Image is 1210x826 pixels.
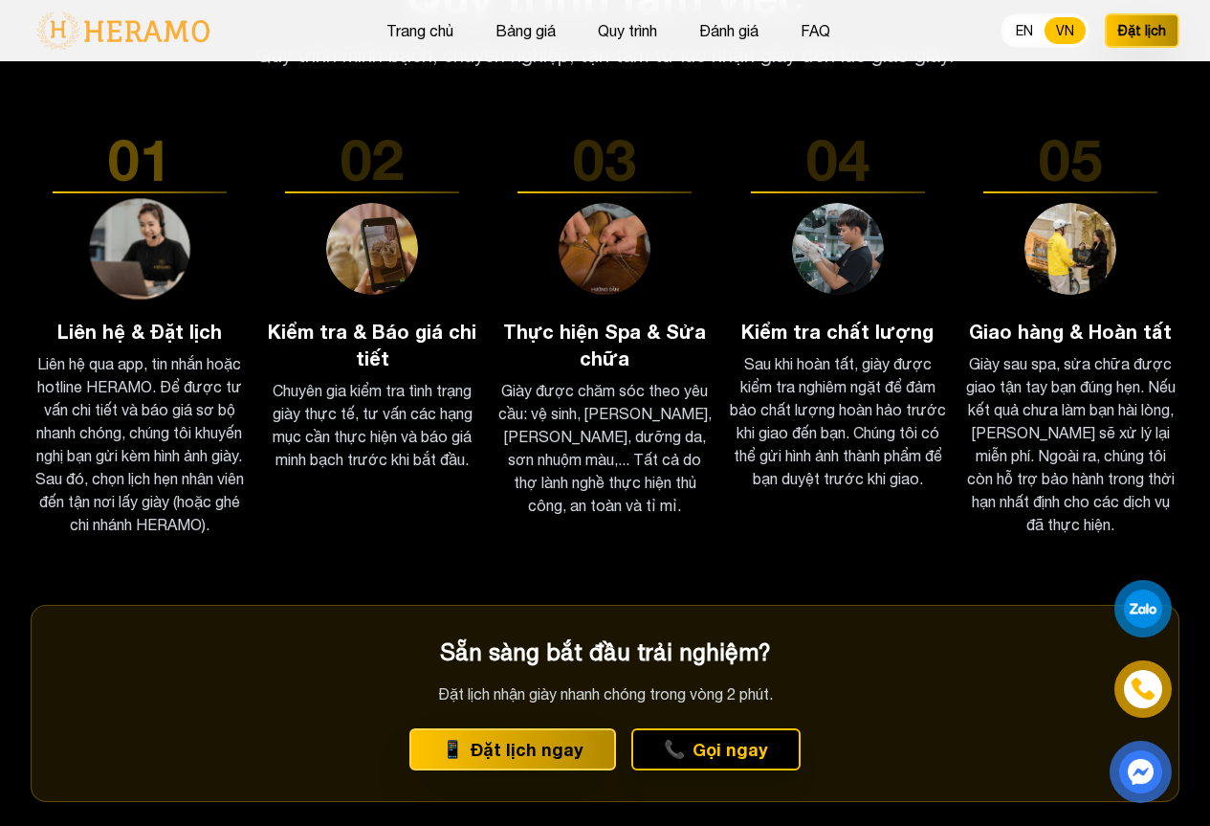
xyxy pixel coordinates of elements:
span: phone [664,736,685,763]
div: 05 [962,130,1179,188]
div: 03 [496,130,714,188]
img: process.deliver.title [792,203,884,295]
img: process.repair.title [559,203,650,295]
div: 02 [263,130,480,188]
img: phone-icon [1129,675,1157,704]
p: Giày sau spa, sửa chữa được giao tận tay bạn đúng hẹn. Nếu kết quả chưa làm bạn hài lòng, [PERSON... [962,352,1179,536]
p: Sau khi hoàn tất, giày được kiểm tra nghiêm ngặt để đảm bảo chất lượng hoàn hảo trước khi giao đế... [729,352,946,490]
p: Giày được chăm sóc theo yêu cầu: vệ sinh, [PERSON_NAME], [PERSON_NAME], dưỡng da, sơn nhuộm màu,.... [496,379,714,517]
button: EN [1004,17,1045,44]
p: Đặt lịch nhận giày nhanh chóng trong vòng 2 phút. [62,682,1148,705]
h3: Thực hiện Spa & Sửa chữa [496,318,714,371]
h3: Giao hàng & Hoàn tất [962,318,1179,345]
img: logo-with-text.png [31,11,215,51]
img: process.inspect.title [326,203,418,295]
h3: Kiểm tra & Báo giá chi tiết [263,318,480,371]
button: phone Gọi ngay [631,728,801,770]
h3: Kiểm tra chất lượng [729,318,946,345]
h3: Sẵn sàng bắt đầu trải nghiệm? [62,636,1148,667]
button: Bảng giá [490,18,561,43]
p: Chuyên gia kiểm tra tình trạng giày thực tế, tư vấn các hạng mục cần thực hiện và báo giá minh bạ... [263,379,480,471]
img: process.completion.title [1024,203,1116,295]
h3: Liên hệ & Đặt lịch [31,318,248,345]
button: Đánh giá [693,18,764,43]
button: Đặt lịch [1105,13,1179,48]
button: Trang chủ [381,18,459,43]
button: VN [1045,17,1086,44]
a: phone-icon [1114,660,1172,718]
div: 01 [31,130,248,188]
p: Liên hệ qua app, tin nhắn hoặc hotline HERAMO. Để được tư vấn chi tiết và báo giá sơ bộ nhanh chó... [31,352,248,536]
img: process.book.title [89,198,190,300]
button: FAQ [795,18,836,43]
div: 04 [729,130,946,188]
button: Quy trình [592,18,663,43]
button: phone Đặt lịch ngay [409,728,616,770]
span: phone [442,736,463,763]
